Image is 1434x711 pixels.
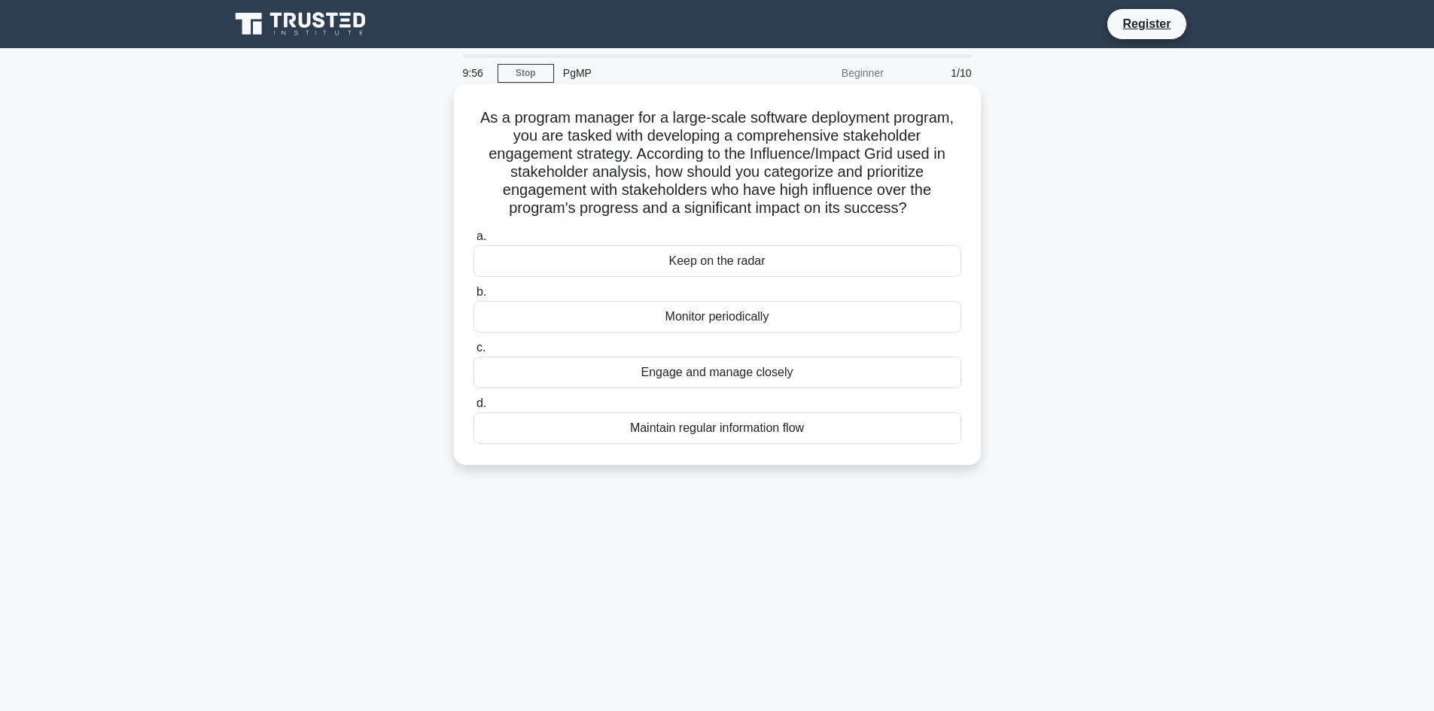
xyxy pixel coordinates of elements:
[476,341,486,354] span: c.
[498,64,554,83] a: Stop
[476,397,486,409] span: d.
[893,58,981,88] div: 1/10
[473,301,961,333] div: Monitor periodically
[476,229,486,242] span: a.
[473,357,961,388] div: Engage and manage closely
[1113,14,1180,33] a: Register
[476,285,486,298] span: b.
[554,58,761,88] div: PgMP
[761,58,893,88] div: Beginner
[473,245,961,277] div: Keep on the radar
[472,108,963,218] h5: As a program manager for a large-scale software deployment program, you are tasked with developin...
[454,58,498,88] div: 9:56
[473,412,961,444] div: Maintain regular information flow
